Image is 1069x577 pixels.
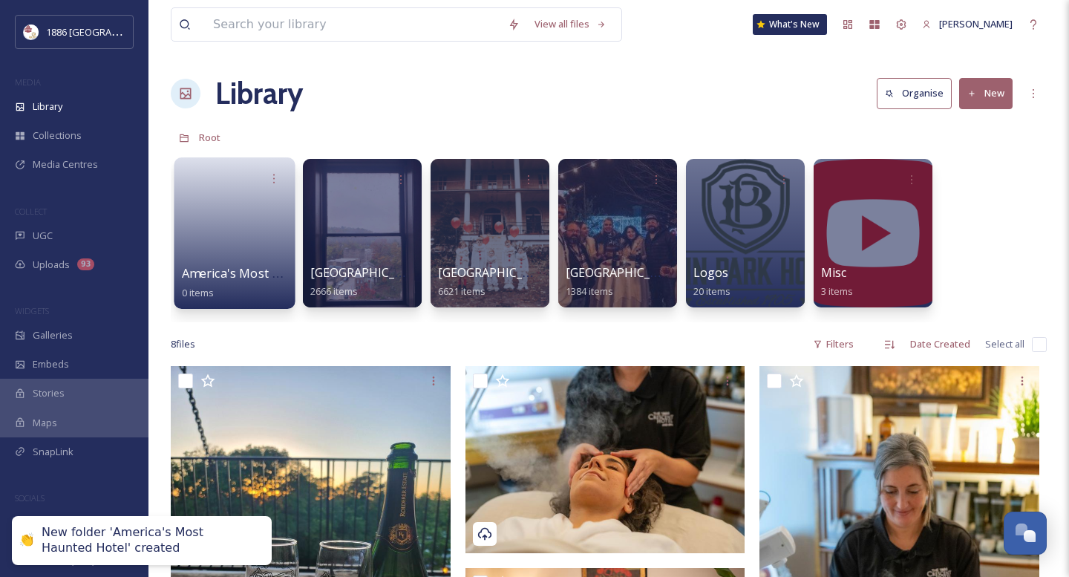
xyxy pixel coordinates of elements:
[199,131,220,144] span: Root
[821,264,846,281] span: Misc
[438,266,558,298] a: [GEOGRAPHIC_DATA]6621 items
[33,258,70,272] span: Uploads
[33,445,73,459] span: SnapLink
[206,8,500,41] input: Search your library
[199,128,220,146] a: Root
[182,267,356,299] a: America's Most Haunted Hotel0 items
[33,157,98,172] span: Media Centres
[915,10,1020,39] a: [PERSON_NAME]
[33,100,62,114] span: Library
[877,78,952,108] button: Organise
[182,265,356,281] span: America's Most Haunted Hotel
[438,284,486,298] span: 6621 items
[24,25,39,39] img: logos.png
[903,330,978,359] div: Date Created
[15,206,47,217] span: COLLECT
[15,492,45,503] span: SOCIALS
[15,305,49,316] span: WIDGETS
[171,337,195,351] span: 8 file s
[693,266,730,298] a: Logos20 items
[821,266,853,298] a: Misc3 items
[33,386,65,400] span: Stories
[821,284,853,298] span: 3 items
[566,266,685,298] a: [GEOGRAPHIC_DATA]1384 items
[465,366,745,553] img: 224_Crescent_Spa_web_onionstudio.jpg
[33,416,57,430] span: Maps
[438,264,558,281] span: [GEOGRAPHIC_DATA]
[77,258,94,270] div: 93
[310,266,430,298] a: [GEOGRAPHIC_DATA]2666 items
[46,25,163,39] span: 1886 [GEOGRAPHIC_DATA]
[877,78,959,108] a: Organise
[527,10,614,39] a: View all files
[33,515,64,529] span: Socials
[182,285,215,299] span: 0 items
[805,330,861,359] div: Filters
[753,14,827,35] a: What's New
[985,337,1024,351] span: Select all
[33,128,82,143] span: Collections
[1004,512,1047,555] button: Open Chat
[566,264,685,281] span: [GEOGRAPHIC_DATA]
[42,525,257,556] div: New folder 'America's Most Haunted Hotel' created
[693,284,730,298] span: 20 items
[693,264,728,281] span: Logos
[939,17,1013,30] span: [PERSON_NAME]
[19,533,34,549] div: 👏
[959,78,1013,108] button: New
[215,71,303,116] a: Library
[566,284,613,298] span: 1384 items
[310,264,430,281] span: [GEOGRAPHIC_DATA]
[33,229,53,243] span: UGC
[33,357,69,371] span: Embeds
[33,328,73,342] span: Galleries
[310,284,358,298] span: 2666 items
[15,76,41,88] span: MEDIA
